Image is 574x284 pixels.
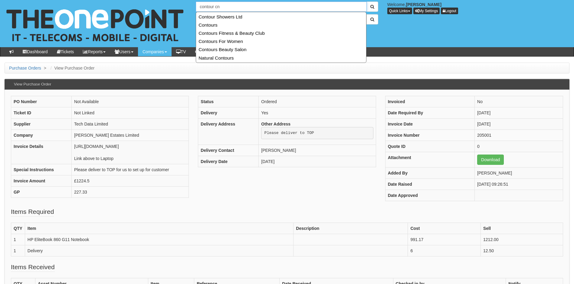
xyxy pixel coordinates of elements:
[25,245,294,256] td: Delivery
[11,79,54,90] h3: View Purchase Order
[11,245,25,256] td: 1
[261,122,290,126] b: Other Address
[72,107,189,119] td: Not Linked
[197,21,366,29] a: Contours
[18,47,52,56] a: Dashboard
[191,47,213,56] a: OOH
[259,145,376,156] td: [PERSON_NAME]
[11,96,72,107] th: PO Number
[9,66,41,70] a: Purchase Orders
[259,107,376,119] td: Yes
[406,2,441,7] b: [PERSON_NAME]
[408,234,481,245] td: 991.17
[198,145,259,156] th: Delivery Contact
[49,65,95,71] li: View Purchase Order
[385,130,474,141] th: Invoice Number
[197,13,366,21] a: Contour Showers Ltd
[385,168,474,179] th: Added By
[259,156,376,167] td: [DATE]
[72,119,189,130] td: Tech Data Limited
[172,47,191,56] a: TV
[25,223,294,234] th: Item
[408,245,481,256] td: 6
[198,107,259,119] th: Delivery
[197,29,366,37] a: Contours Fitness & Beauty Club
[197,37,366,45] a: Contours For Women
[477,155,504,165] a: Download
[11,234,25,245] td: 1
[475,119,563,130] td: [DATE]
[481,245,563,256] td: 12.50
[11,175,72,187] th: Invoice Amount
[11,223,25,234] th: QTY
[72,164,189,175] td: Please deliver to TOP for us to set up for customer
[294,223,408,234] th: Description
[11,263,55,272] legend: Items Received
[11,187,72,198] th: GP
[475,179,563,190] td: [DATE] 09:26:51
[475,130,563,141] td: 205001
[11,130,72,141] th: Company
[52,47,79,56] a: Tickets
[475,96,563,107] td: No
[42,66,48,70] span: >
[385,190,474,201] th: Date Approved
[196,2,366,12] input: Search Companies
[475,141,563,152] td: 0
[385,152,474,168] th: Attachment
[475,107,563,119] td: [DATE]
[385,119,474,130] th: Invoice Date
[481,234,563,245] td: 1212.00
[72,141,189,164] td: [URL][DOMAIN_NAME] Link above to Laptop
[11,207,54,217] legend: Items Required
[11,119,72,130] th: Supplier
[138,47,172,56] a: Companies
[78,47,110,56] a: Reports
[11,164,72,175] th: Special Instructions
[197,54,366,62] a: Natural Contours
[383,2,574,14] div: Welcome,
[72,130,189,141] td: [PERSON_NAME] Estates Limited
[198,119,259,145] th: Delivery Address
[261,127,373,139] pre: Please deliver to TOP
[441,8,458,14] a: Logout
[11,107,72,119] th: Ticket ID
[387,8,412,14] button: Quick Links
[475,168,563,179] td: [PERSON_NAME]
[110,47,138,56] a: Users
[385,107,474,119] th: Date Required By
[385,141,474,152] th: Quote ID
[385,179,474,190] th: Date Raised
[413,8,440,14] a: My Settings
[198,96,259,107] th: Status
[11,141,72,164] th: Invoice Details
[259,96,376,107] td: Ordered
[385,96,474,107] th: Invoiced
[481,223,563,234] th: Sell
[25,234,294,245] td: HP EliteBook 860 G11 Notebook
[197,45,366,54] a: Contours Beauty Salon
[72,175,189,187] td: £1224.5
[198,156,259,167] th: Delivery Date
[72,96,189,107] td: Not Available
[408,223,481,234] th: Cost
[72,187,189,198] td: 227.33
